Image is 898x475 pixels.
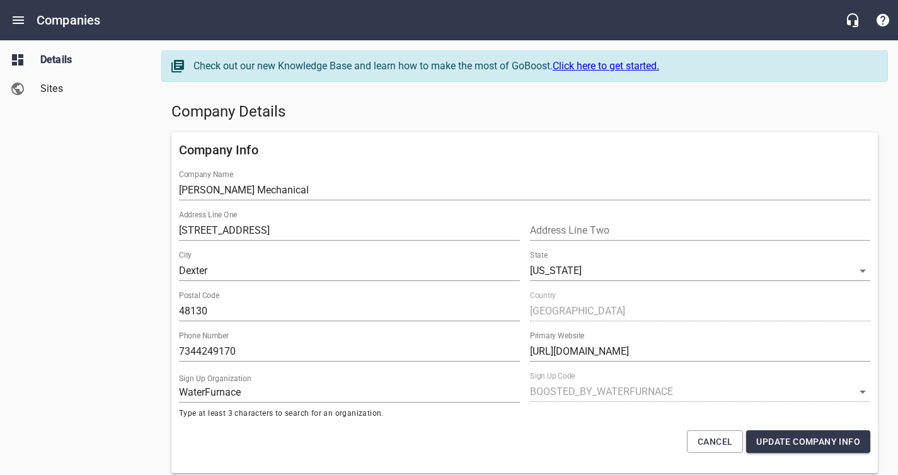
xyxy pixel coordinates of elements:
a: Click here to get started. [553,60,659,72]
label: City [179,251,192,259]
span: Sites [40,81,136,96]
label: Sign Up Code [530,372,575,380]
label: State [530,251,548,259]
div: Check out our new Knowledge Base and learn how to make the most of GoBoost. [193,59,875,74]
span: Cancel [698,434,732,450]
span: Type at least 3 characters to search for an organization. [179,408,520,420]
input: Start typing to search organizations [179,382,520,403]
button: Open drawer [3,5,33,35]
span: Update Company Info [756,434,860,450]
button: Support Portal [868,5,898,35]
button: Update Company Info [746,430,870,454]
label: Company Name [179,171,233,178]
label: Postal Code [179,292,219,299]
label: Country [530,292,556,299]
span: Details [40,52,136,67]
button: Live Chat [838,5,868,35]
h6: Company Info [179,140,870,160]
label: Phone Number [179,332,229,340]
h5: Company Details [171,102,878,122]
label: Address Line One [179,211,237,219]
button: Cancel [687,430,743,454]
label: Primary Website [530,332,584,340]
h6: Companies [37,10,100,30]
